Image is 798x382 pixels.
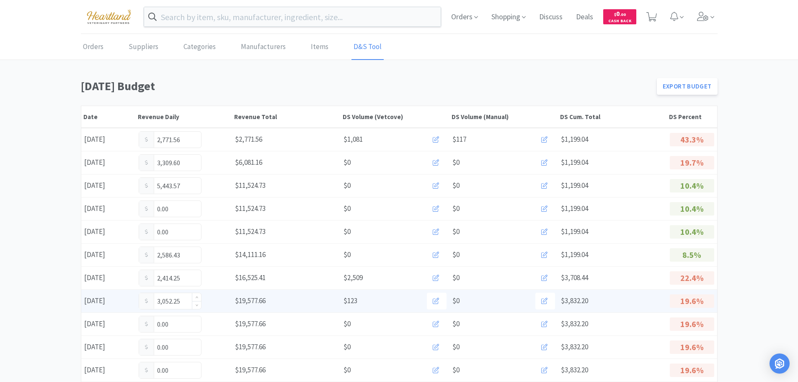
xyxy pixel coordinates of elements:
span: $1,199.04 [561,135,588,144]
p: 19.7% [670,156,714,169]
span: $11,524.73 [235,227,266,236]
span: $0 [343,249,351,260]
p: 19.6% [670,340,714,354]
p: 8.5% [670,248,714,262]
p: 19.6% [670,364,714,377]
div: [DATE] [81,361,136,379]
span: $0 [343,203,351,214]
span: $123 [343,295,357,307]
span: $0 [452,318,460,330]
i: icon: down [195,304,198,307]
span: Increase Value [192,293,201,301]
span: $16,525.41 [235,273,266,282]
div: [DATE] [81,269,136,286]
span: $3,832.20 [561,342,588,351]
a: Manufacturers [239,34,288,60]
span: $3,832.20 [561,319,588,328]
span: $0 [452,157,460,168]
a: D&S Tool [351,34,384,60]
a: $0.00Cash Back [603,5,636,28]
a: Items [309,34,331,60]
span: $0 [452,249,460,260]
div: DS Cum. Total [560,113,665,121]
span: $0 [343,318,351,330]
p: 19.6% [670,317,714,331]
span: $11,524.73 [235,181,266,190]
div: Revenue Total [234,113,339,121]
span: $0 [343,180,351,191]
div: Date [83,113,134,121]
div: [DATE] [81,200,136,217]
span: $6,081.16 [235,158,262,167]
span: 0 [614,10,626,18]
span: $11,524.73 [235,204,266,213]
div: Open Intercom Messenger [770,353,790,374]
input: Search by item, sku, manufacturer, ingredient, size... [144,7,441,26]
span: Cash Back [608,19,631,24]
span: $0 [452,272,460,283]
div: [DATE] [81,315,136,333]
div: [DATE] [81,177,136,194]
a: Deals [573,13,597,21]
span: $14,111.16 [235,250,266,259]
span: $0 [452,180,460,191]
span: $1,199.04 [561,158,588,167]
a: Export Budget [657,78,718,95]
div: [DATE] [81,246,136,263]
div: [DATE] [81,223,136,240]
span: $0 [343,157,351,168]
span: $ [614,12,616,17]
span: $0 [343,341,351,353]
div: DS Percent [669,113,715,121]
span: $19,577.66 [235,342,266,351]
span: $0 [452,203,460,214]
span: $1,199.04 [561,181,588,190]
div: DS Volume (Manual) [452,113,556,121]
span: $0 [452,364,460,376]
p: 22.4% [670,271,714,285]
p: 10.4% [670,202,714,216]
span: $0 [452,226,460,237]
div: [DATE] [81,338,136,356]
div: DS Volume (Vetcove) [343,113,447,121]
span: $3,832.20 [561,296,588,305]
span: $1,199.04 [561,227,588,236]
p: 10.4% [670,179,714,192]
a: Orders [81,34,106,60]
span: $0 [343,226,351,237]
span: $1,199.04 [561,204,588,213]
span: $19,577.66 [235,296,266,305]
a: Suppliers [127,34,160,60]
span: $1,199.04 [561,250,588,259]
p: 10.4% [670,225,714,239]
span: Decrease Value [192,301,201,309]
span: $3,708.44 [561,273,588,282]
img: cad7bdf275c640399d9c6e0c56f98fd2_10.png [81,5,137,28]
span: $0 [343,364,351,376]
span: $19,577.66 [235,365,266,374]
p: 19.6% [670,294,714,308]
span: $2,771.56 [235,135,262,144]
span: $1,081 [343,134,363,145]
a: Categories [181,34,218,60]
span: $3,832.20 [561,365,588,374]
div: Revenue Daily [138,113,230,121]
a: Discuss [536,13,566,21]
div: [DATE] [81,131,136,148]
span: $2,509 [343,272,363,283]
i: icon: up [195,296,198,299]
div: [DATE] [81,154,136,171]
span: $117 [452,134,466,145]
span: . 00 [620,12,626,17]
div: [DATE] [81,292,136,309]
span: $0 [452,341,460,353]
span: $0 [452,295,460,307]
h1: [DATE] Budget [81,77,652,96]
span: $19,577.66 [235,319,266,328]
p: 43.3% [670,133,714,146]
